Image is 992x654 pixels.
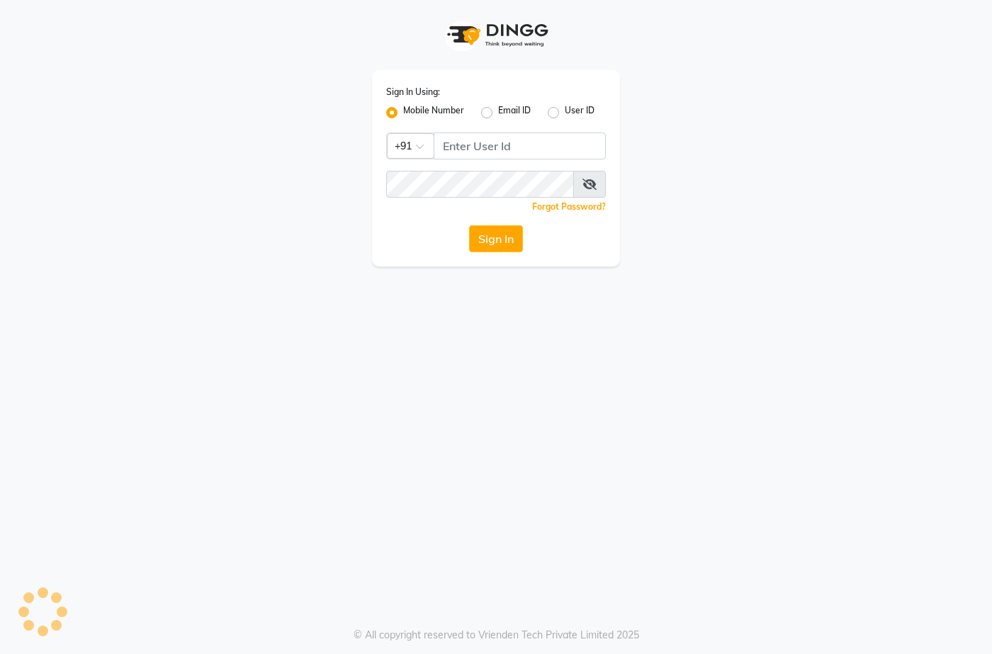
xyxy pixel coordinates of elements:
[532,201,606,212] a: Forgot Password?
[439,14,553,56] img: logo1.svg
[403,104,464,121] label: Mobile Number
[498,104,531,121] label: Email ID
[386,86,440,98] label: Sign In Using:
[565,104,594,121] label: User ID
[386,171,574,198] input: Username
[469,225,523,252] button: Sign In
[434,133,606,159] input: Username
